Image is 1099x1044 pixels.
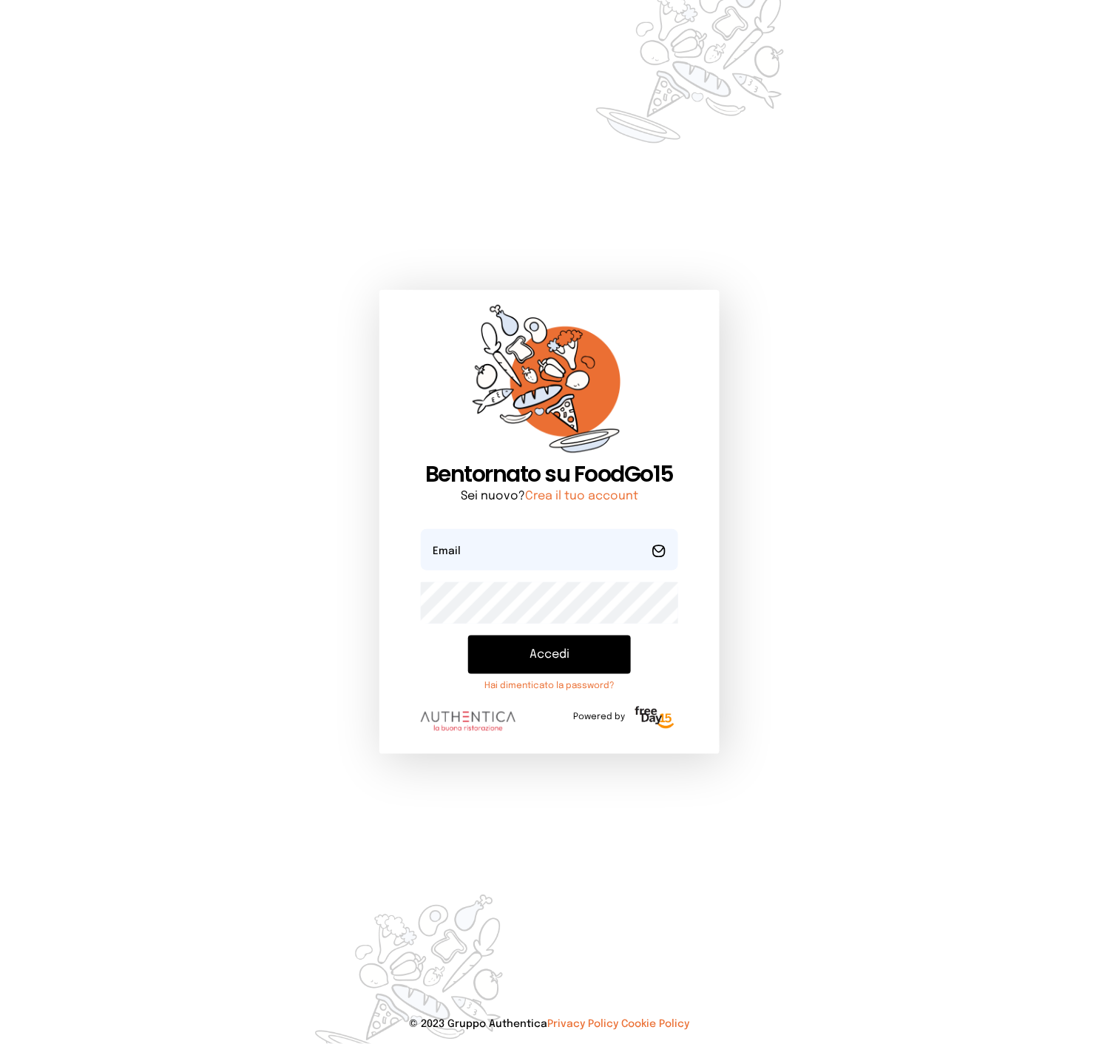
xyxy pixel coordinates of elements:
a: Privacy Policy [548,1020,619,1030]
img: logo.8f33a47.png [421,712,515,731]
a: Hai dimenticato la password? [468,680,630,692]
span: Powered by [574,711,626,723]
button: Accedi [468,636,630,674]
a: Crea il tuo account [525,490,638,502]
img: logo-freeday.3e08031.png [632,704,678,733]
a: Cookie Policy [622,1020,690,1030]
img: sticker-orange.65babaf.png [473,305,626,461]
p: Sei nuovo? [421,488,677,505]
h1: Bentornato su FoodGo15 [421,461,677,488]
p: © 2023 Gruppo Authentica [24,1017,1075,1032]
